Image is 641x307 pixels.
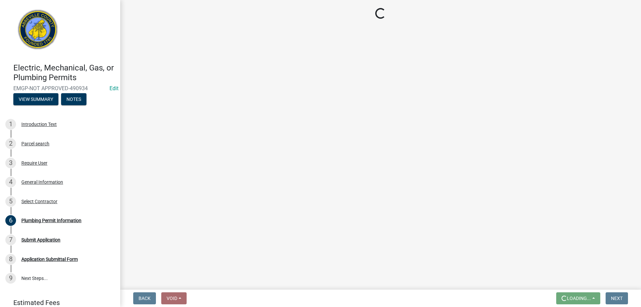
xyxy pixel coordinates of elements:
[21,141,49,146] div: Parcel search
[110,85,119,92] wm-modal-confirm: Edit Application Number
[21,199,57,204] div: Select Contractor
[13,93,58,105] button: View Summary
[5,196,16,207] div: 5
[61,97,86,102] wm-modal-confirm: Notes
[611,296,623,301] span: Next
[5,158,16,168] div: 3
[13,63,115,83] h4: Electric, Mechanical, Gas, or Plumbing Permits
[21,180,63,184] div: General Information
[556,292,600,304] button: Loading...
[21,238,60,242] div: Submit Application
[13,85,107,92] span: EMGP-NOT APPROVED-490934
[5,177,16,187] div: 4
[139,296,151,301] span: Back
[5,215,16,226] div: 6
[5,254,16,265] div: 8
[5,235,16,245] div: 7
[5,273,16,284] div: 9
[110,85,119,92] a: Edit
[606,292,628,304] button: Next
[21,161,47,165] div: Require User
[13,97,58,102] wm-modal-confirm: Summary
[5,138,16,149] div: 2
[61,93,86,105] button: Notes
[21,218,81,223] div: Plumbing Permit Information
[5,119,16,130] div: 1
[13,7,62,56] img: Abbeville County, South Carolina
[21,122,57,127] div: Introduction Text
[161,292,187,304] button: Void
[133,292,156,304] button: Back
[21,257,78,262] div: Application Submittal Form
[167,296,177,301] span: Void
[567,296,591,301] span: Loading...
